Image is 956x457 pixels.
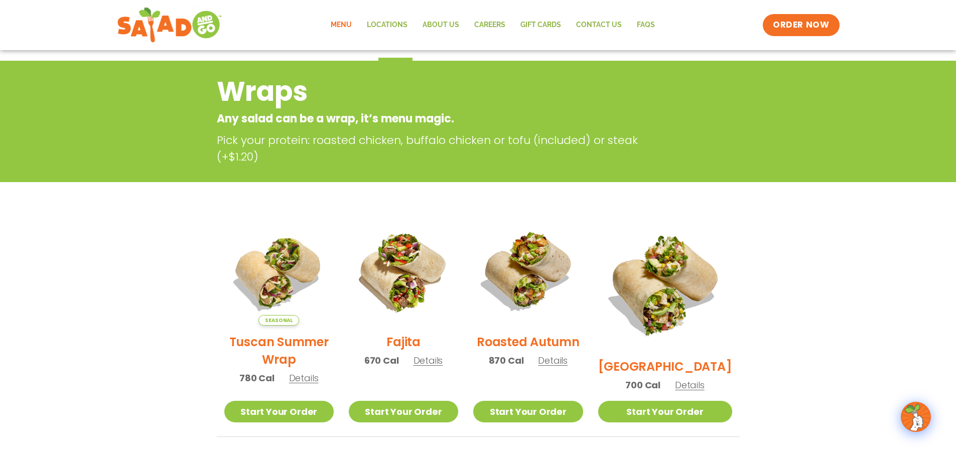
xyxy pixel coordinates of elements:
img: wpChatIcon [902,403,930,431]
a: Start Your Order [473,401,583,422]
h2: Tuscan Summer Wrap [224,333,334,368]
a: Careers [467,14,513,37]
span: 700 Cal [625,378,660,392]
a: Locations [359,14,415,37]
h2: Fajita [386,333,421,351]
img: Product photo for BBQ Ranch Wrap [598,216,732,350]
img: Product photo for Tuscan Summer Wrap [224,216,334,326]
nav: Menu [323,14,662,37]
h2: [GEOGRAPHIC_DATA] [598,358,732,375]
p: Pick your protein: roasted chicken, buffalo chicken or tofu (included) or steak (+$1.20) [217,132,663,165]
a: Start Your Order [598,401,732,422]
img: Product photo for Fajita Wrap [349,216,458,326]
h2: Wraps [217,71,659,112]
img: Product photo for Roasted Autumn Wrap [473,216,583,326]
a: Contact Us [569,14,629,37]
span: ORDER NOW [773,19,829,31]
a: ORDER NOW [763,14,839,36]
p: Any salad can be a wrap, it’s menu magic. [217,110,659,127]
span: Details [289,372,319,384]
span: Details [538,354,568,367]
span: 870 Cal [489,354,524,367]
span: Seasonal [258,315,299,326]
a: Start Your Order [224,401,334,422]
a: FAQs [629,14,662,37]
span: 780 Cal [239,371,275,385]
img: new-SAG-logo-768×292 [117,5,223,45]
span: Details [675,379,705,391]
a: GIFT CARDS [513,14,569,37]
h2: Roasted Autumn [477,333,580,351]
span: Details [414,354,443,367]
a: About Us [415,14,467,37]
span: 670 Cal [364,354,399,367]
a: Menu [323,14,359,37]
a: Start Your Order [349,401,458,422]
